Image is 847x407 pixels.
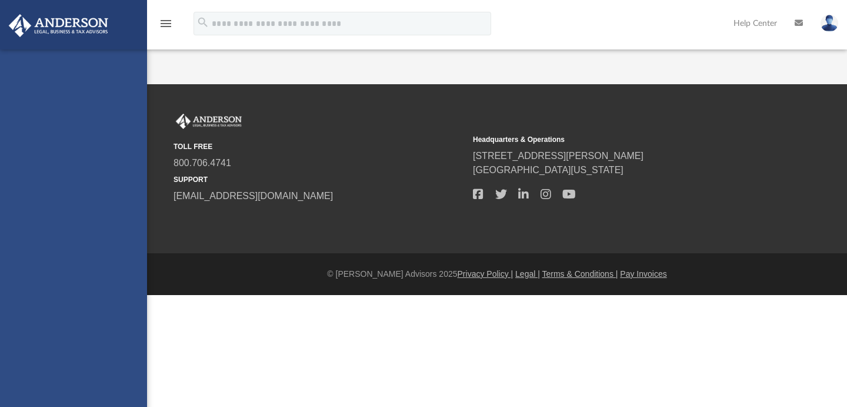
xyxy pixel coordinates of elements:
[159,16,173,31] i: menu
[473,165,623,175] a: [GEOGRAPHIC_DATA][US_STATE]
[174,174,465,185] small: SUPPORT
[620,269,666,279] a: Pay Invoices
[821,15,838,32] img: User Pic
[196,16,209,29] i: search
[174,141,465,152] small: TOLL FREE
[147,268,847,280] div: © [PERSON_NAME] Advisors 2025
[174,191,333,201] a: [EMAIL_ADDRESS][DOMAIN_NAME]
[473,151,643,161] a: [STREET_ADDRESS][PERSON_NAME]
[515,269,540,279] a: Legal |
[5,14,112,37] img: Anderson Advisors Platinum Portal
[542,269,618,279] a: Terms & Conditions |
[458,269,513,279] a: Privacy Policy |
[174,158,231,168] a: 800.706.4741
[473,134,764,145] small: Headquarters & Operations
[174,114,244,129] img: Anderson Advisors Platinum Portal
[159,22,173,31] a: menu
